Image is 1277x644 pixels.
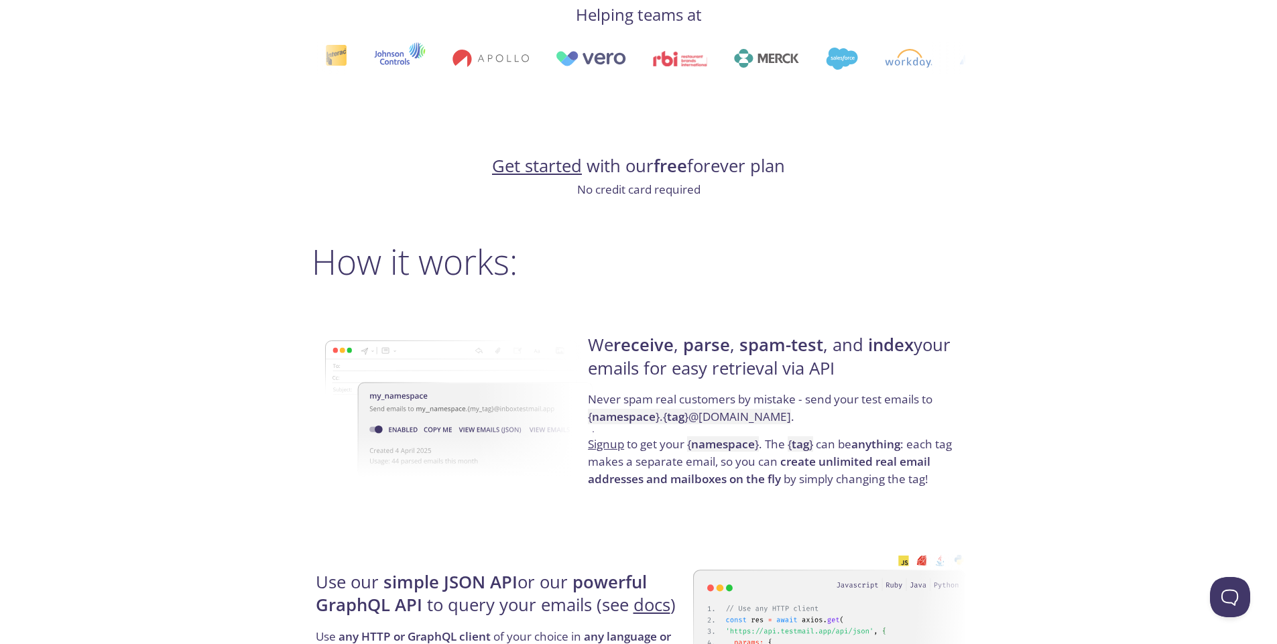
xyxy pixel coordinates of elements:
[556,51,627,66] img: vero
[653,51,707,66] img: rbi
[868,333,914,357] strong: index
[339,629,491,644] strong: any HTTP or GraphQL client
[788,436,813,452] code: { }
[588,436,624,452] a: Signup
[734,49,799,68] img: merck
[325,303,598,515] img: namespace-image
[885,49,932,68] img: workday
[1210,577,1250,617] iframe: Help Scout Beacon - Open
[588,454,930,487] strong: create unlimited real email addresses and mailboxes on the fly
[312,181,966,198] p: No credit card required
[588,391,961,436] p: Never spam real customers by mistake - send your test emails to .
[739,333,823,357] strong: spam-test
[691,436,755,452] strong: namespace
[312,4,966,25] h4: Helping teams at
[588,334,961,391] h4: We , , , and your emails for easy retrieval via API
[316,571,689,628] h4: Use our or our to query your emails (see )
[312,241,966,281] h2: How it works:
[667,409,684,424] strong: tag
[312,155,966,178] h4: with our forever plan
[492,154,582,178] a: Get started
[374,42,426,74] img: johnsoncontrols
[588,409,791,424] code: { } . { } @[DOMAIN_NAME]
[792,436,809,452] strong: tag
[683,333,730,357] strong: parse
[592,409,656,424] strong: namespace
[452,49,529,68] img: apollo
[826,48,858,70] img: salesforce
[316,570,647,617] strong: powerful GraphQL API
[687,436,759,452] code: { }
[613,333,674,357] strong: receive
[851,436,900,452] strong: anything
[383,570,518,594] strong: simple JSON API
[654,154,687,178] strong: free
[633,593,670,617] a: docs
[588,436,961,487] p: to get your . The can be : each tag makes a separate email, so you can by simply changing the tag!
